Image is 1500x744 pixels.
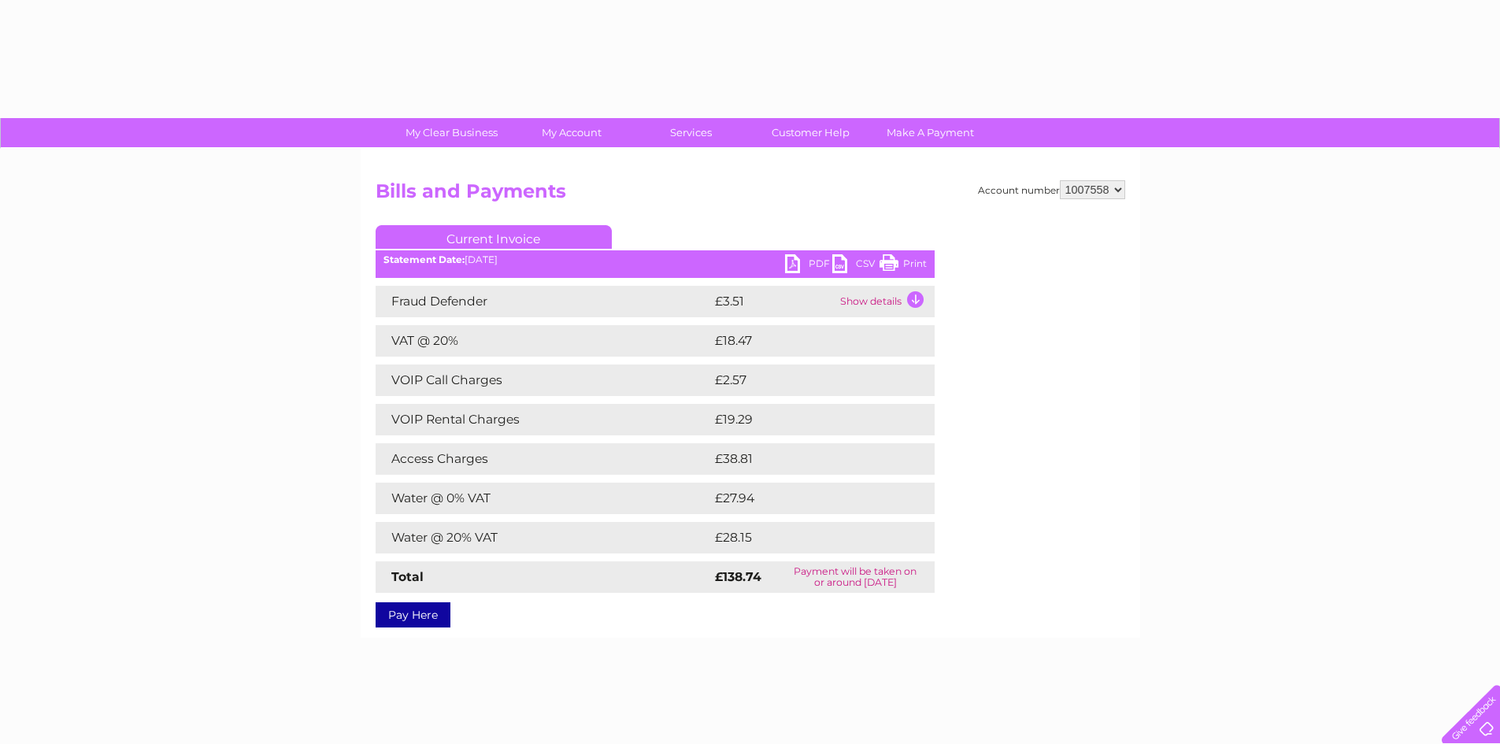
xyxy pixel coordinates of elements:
td: VOIP Rental Charges [376,404,711,435]
td: £27.94 [711,483,902,514]
a: Services [626,118,756,147]
td: £3.51 [711,286,836,317]
td: Water @ 20% VAT [376,522,711,553]
td: Water @ 0% VAT [376,483,711,514]
a: My Account [506,118,636,147]
div: [DATE] [376,254,935,265]
td: £2.57 [711,365,898,396]
a: Print [880,254,927,277]
td: Payment will be taken on or around [DATE] [776,561,935,593]
a: Make A Payment [865,118,995,147]
b: Statement Date: [383,254,465,265]
td: VOIP Call Charges [376,365,711,396]
td: Access Charges [376,443,711,475]
td: Show details [836,286,935,317]
td: VAT @ 20% [376,325,711,357]
a: My Clear Business [387,118,517,147]
a: Pay Here [376,602,450,627]
a: PDF [785,254,832,277]
td: £28.15 [711,522,902,553]
strong: Total [391,569,424,584]
div: Account number [978,180,1125,199]
a: Customer Help [746,118,876,147]
td: £38.81 [711,443,902,475]
h2: Bills and Payments [376,180,1125,210]
td: £18.47 [711,325,902,357]
td: Fraud Defender [376,286,711,317]
a: Current Invoice [376,225,612,249]
td: £19.29 [711,404,902,435]
a: CSV [832,254,880,277]
strong: £138.74 [715,569,761,584]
